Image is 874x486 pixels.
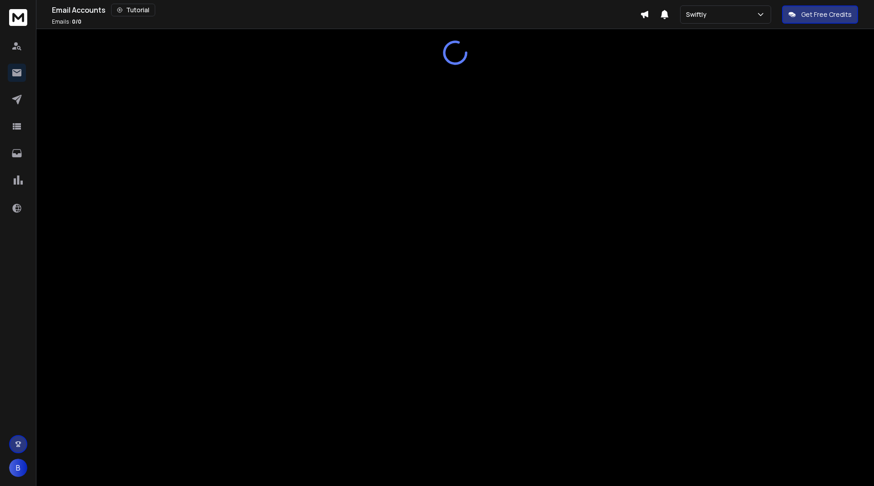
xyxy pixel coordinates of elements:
[686,10,710,19] p: Swiftly
[9,459,27,477] button: B
[801,10,852,19] p: Get Free Credits
[111,4,155,16] button: Tutorial
[52,4,640,16] div: Email Accounts
[782,5,858,24] button: Get Free Credits
[52,18,81,25] p: Emails :
[72,18,81,25] span: 0 / 0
